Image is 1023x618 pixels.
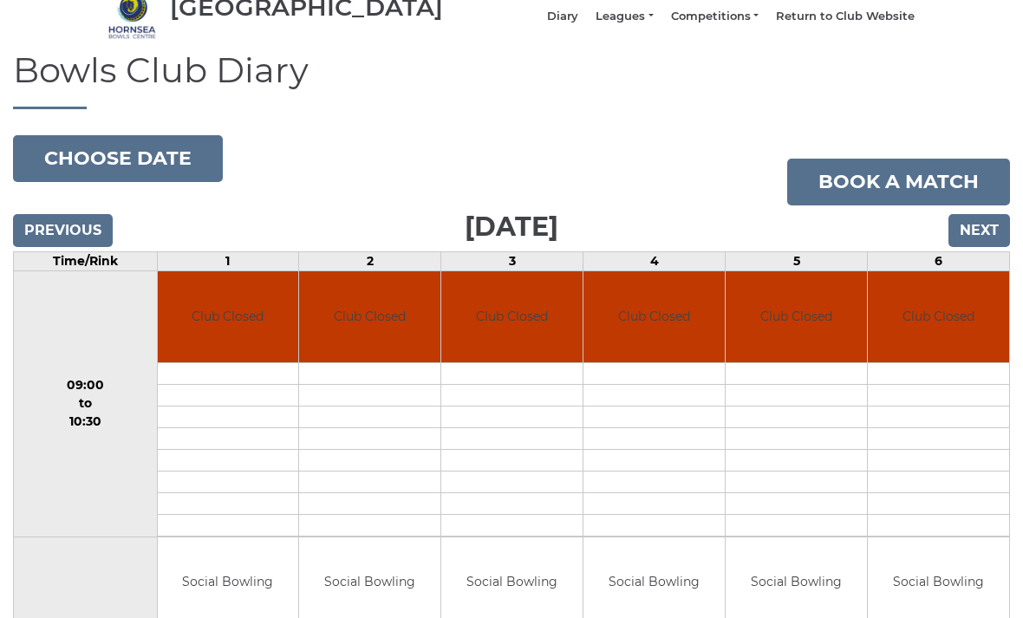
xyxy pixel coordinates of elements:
[868,253,1010,272] td: 6
[671,10,759,25] a: Competitions
[776,10,915,25] a: Return to Club Website
[583,272,725,363] td: Club Closed
[157,253,299,272] td: 1
[14,272,158,538] td: 09:00 to 10:30
[441,253,583,272] td: 3
[299,253,441,272] td: 2
[868,272,1009,363] td: Club Closed
[787,159,1010,206] a: Book a match
[726,272,867,363] td: Club Closed
[583,253,726,272] td: 4
[13,136,223,183] button: Choose date
[948,215,1010,248] input: Next
[13,215,113,248] input: Previous
[441,272,583,363] td: Club Closed
[726,253,868,272] td: 5
[14,253,158,272] td: Time/Rink
[547,10,578,25] a: Diary
[158,272,299,363] td: Club Closed
[13,52,1010,110] h1: Bowls Club Diary
[299,272,440,363] td: Club Closed
[596,10,653,25] a: Leagues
